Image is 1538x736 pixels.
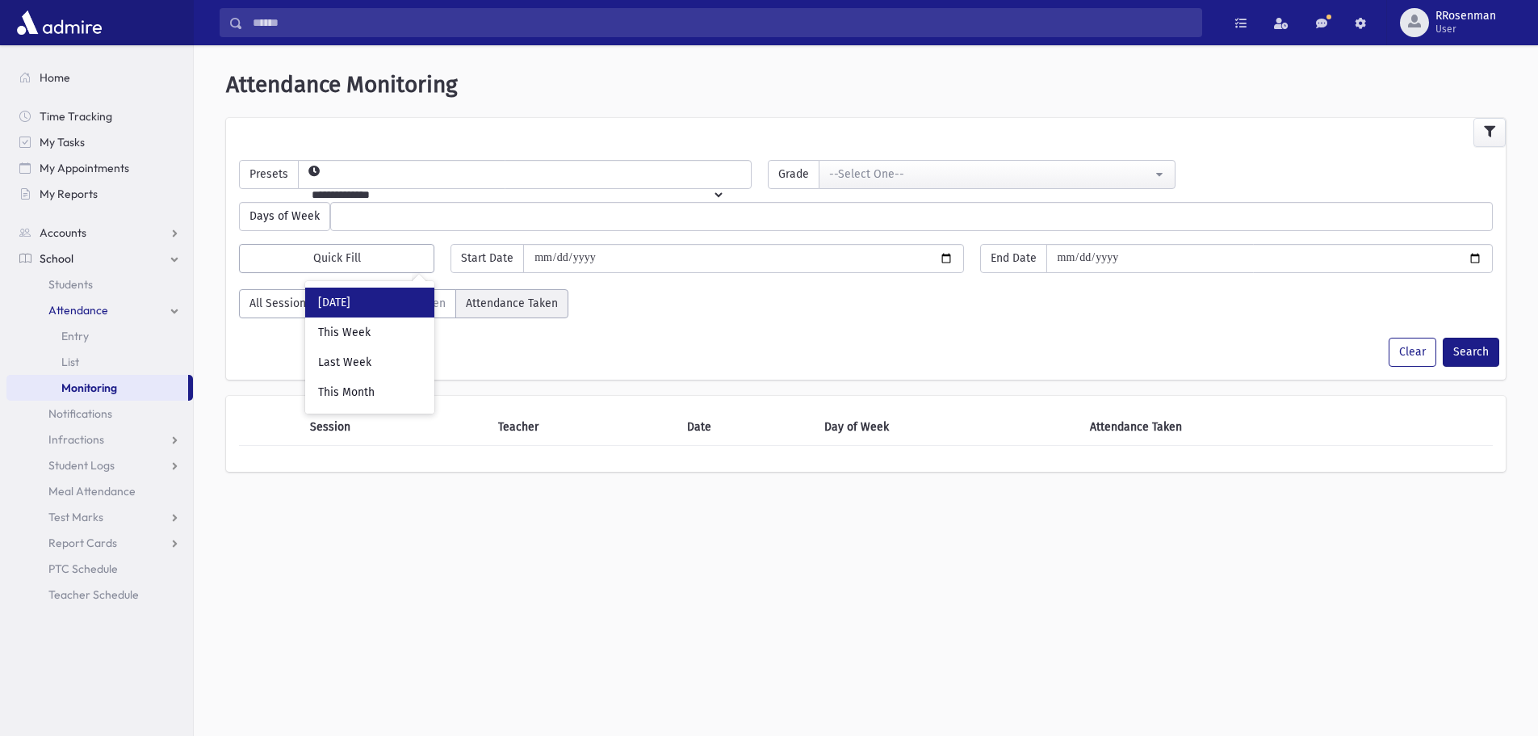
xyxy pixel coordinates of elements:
th: Session [300,409,489,446]
button: Clear [1389,338,1436,367]
span: Presets [239,160,299,189]
a: Notifications [6,401,193,427]
span: Report Cards [48,536,117,550]
a: Test Marks [6,504,193,530]
th: Attendance Taken [1080,409,1432,446]
th: Date [677,409,815,446]
span: End Date [980,244,1047,273]
span: Teacher Schedule [48,587,139,602]
span: Attendance Monitoring [226,71,458,98]
span: Students [48,277,93,292]
span: Infractions [48,432,104,447]
span: Student Logs [48,458,115,473]
span: My Tasks [40,135,85,149]
a: PTC Schedule [6,556,193,582]
th: Day of Week [815,409,1079,446]
a: List [6,349,193,375]
label: All Sessions [239,289,322,318]
span: Home [40,70,70,85]
div: This Week [305,318,434,347]
div: AttTaken [239,289,568,325]
a: Attendance [6,297,193,323]
div: [DATE] [305,288,434,318]
a: Home [6,65,193,90]
th: Teacher [488,409,677,446]
a: Teacher Schedule [6,582,193,608]
a: School [6,246,193,271]
a: My Appointments [6,155,193,181]
span: RRosenman [1435,10,1496,23]
a: Accounts [6,220,193,246]
div: Last Week [305,347,434,377]
img: AdmirePro [13,6,106,39]
input: Search [243,8,1201,37]
span: Grade [768,160,819,189]
span: Monitoring [61,381,117,395]
span: Start Date [451,244,524,273]
span: List [61,355,79,369]
span: Days of Week [239,202,330,231]
a: Monitoring [6,375,188,401]
a: Time Tracking [6,103,193,129]
button: Search [1443,338,1499,367]
span: Time Tracking [40,109,112,124]
a: My Tasks [6,129,193,155]
span: Meal Attendance [48,484,136,498]
a: Infractions [6,427,193,452]
a: Student Logs [6,452,193,478]
span: School [40,251,73,266]
label: Attendance Taken [455,289,568,318]
span: Entry [61,329,89,343]
span: Quick Fill [313,251,361,265]
span: Attendance [48,303,108,318]
span: My Appointments [40,161,129,175]
span: Notifications [48,406,112,421]
div: --Select One-- [829,166,1151,183]
a: Students [6,271,193,297]
span: Accounts [40,225,86,240]
a: Report Cards [6,530,193,556]
a: Entry [6,323,193,349]
span: My Reports [40,187,98,201]
div: This Month [305,377,434,407]
span: User [1435,23,1496,36]
button: Quick Fill [239,244,434,273]
span: PTC Schedule [48,561,118,576]
a: Meal Attendance [6,478,193,504]
a: My Reports [6,181,193,207]
button: --Select One-- [819,160,1175,189]
span: Test Marks [48,510,103,524]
